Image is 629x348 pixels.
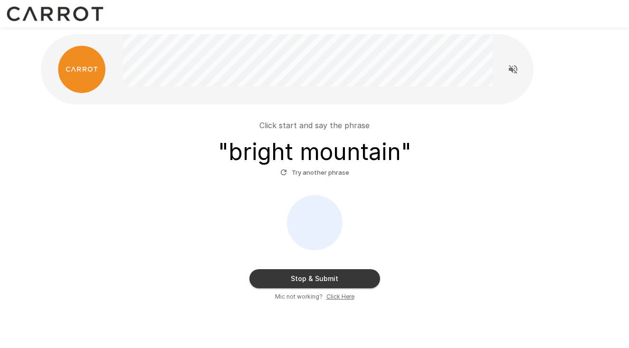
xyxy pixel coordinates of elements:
[275,292,323,301] span: Mic not working?
[278,165,352,180] button: Try another phrase
[58,46,105,93] img: carrot_logo.png
[504,60,523,79] button: Read questions aloud
[218,139,411,165] h3: " bright mountain "
[259,120,370,131] p: Click start and say the phrase
[249,269,380,288] button: Stop & Submit
[326,293,354,300] u: Click Here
